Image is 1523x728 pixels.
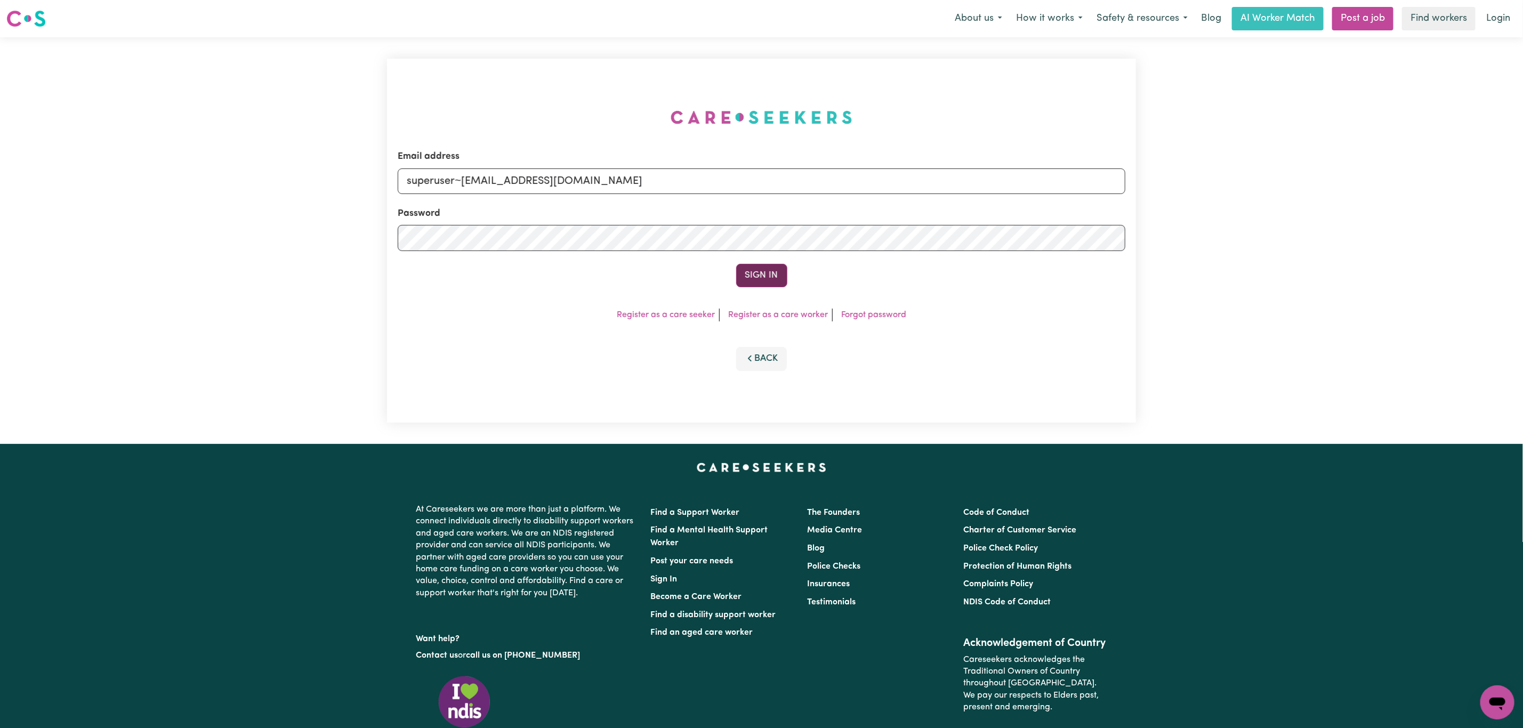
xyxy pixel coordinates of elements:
a: Blog [1195,7,1228,30]
a: Code of Conduct [963,508,1029,517]
button: Back [736,347,787,370]
label: Email address [398,150,460,164]
a: call us on [PHONE_NUMBER] [466,651,581,660]
a: AI Worker Match [1232,7,1324,30]
a: Police Checks [807,562,860,571]
a: Testimonials [807,598,856,606]
img: Careseekers logo [6,9,46,28]
p: Careseekers acknowledges the Traditional Owners of Country throughout [GEOGRAPHIC_DATA]. We pay o... [963,650,1107,718]
a: Find a disability support worker [651,611,776,619]
a: Forgot password [841,311,906,319]
p: Want help? [416,629,638,645]
a: Police Check Policy [963,544,1038,553]
button: Safety & resources [1090,7,1195,30]
a: Charter of Customer Service [963,526,1076,535]
a: Protection of Human Rights [963,562,1071,571]
a: Register as a care worker [728,311,828,319]
a: Contact us [416,651,458,660]
input: Email address [398,168,1125,194]
a: Post a job [1332,7,1393,30]
a: Find a Mental Health Support Worker [651,526,768,547]
a: Find a Support Worker [651,508,740,517]
a: Media Centre [807,526,862,535]
a: Become a Care Worker [651,593,742,601]
a: Sign In [651,575,678,584]
a: Blog [807,544,825,553]
button: About us [948,7,1009,30]
a: Register as a care seeker [617,311,715,319]
a: Insurances [807,580,850,588]
button: Sign In [736,264,787,287]
a: Post your care needs [651,557,734,565]
p: At Careseekers we are more than just a platform. We connect individuals directly to disability su... [416,499,638,603]
iframe: Button to launch messaging window, conversation in progress [1480,685,1514,719]
a: Find workers [1402,7,1476,30]
a: Careseekers logo [6,6,46,31]
p: or [416,645,638,666]
a: Login [1480,7,1517,30]
label: Password [398,207,440,221]
a: Careseekers home page [697,463,826,472]
a: NDIS Code of Conduct [963,598,1051,606]
a: The Founders [807,508,860,517]
h2: Acknowledgement of Country [963,637,1107,650]
a: Find an aged care worker [651,628,753,637]
a: Complaints Policy [963,580,1033,588]
button: How it works [1009,7,1090,30]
